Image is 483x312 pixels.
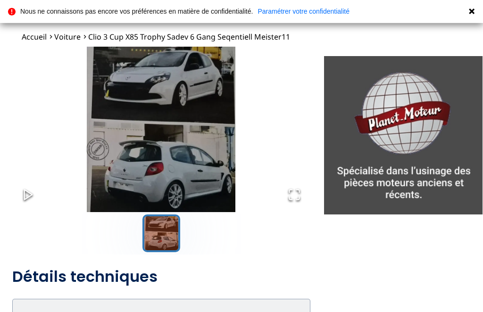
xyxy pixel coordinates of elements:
[258,8,350,15] a: Paramétrer votre confidentialité
[12,267,310,286] h2: Détails techniques
[20,8,253,15] p: Nous ne connaissons pas encore vos préférences en matière de confidentialité.
[142,214,180,252] button: Go to Slide 1
[22,32,47,42] a: Accueil
[54,32,81,42] a: Voiture
[12,179,44,212] button: Play or Pause Slideshow
[12,214,310,252] div: Thumbnail Navigation
[278,179,310,212] button: Open Fullscreen
[88,32,290,42] a: Clio 3 Cup X85 Trophy Sadev 6 Gang Seqentiell Meister11
[12,47,310,212] img: image
[12,47,310,212] div: Go to Slide 1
